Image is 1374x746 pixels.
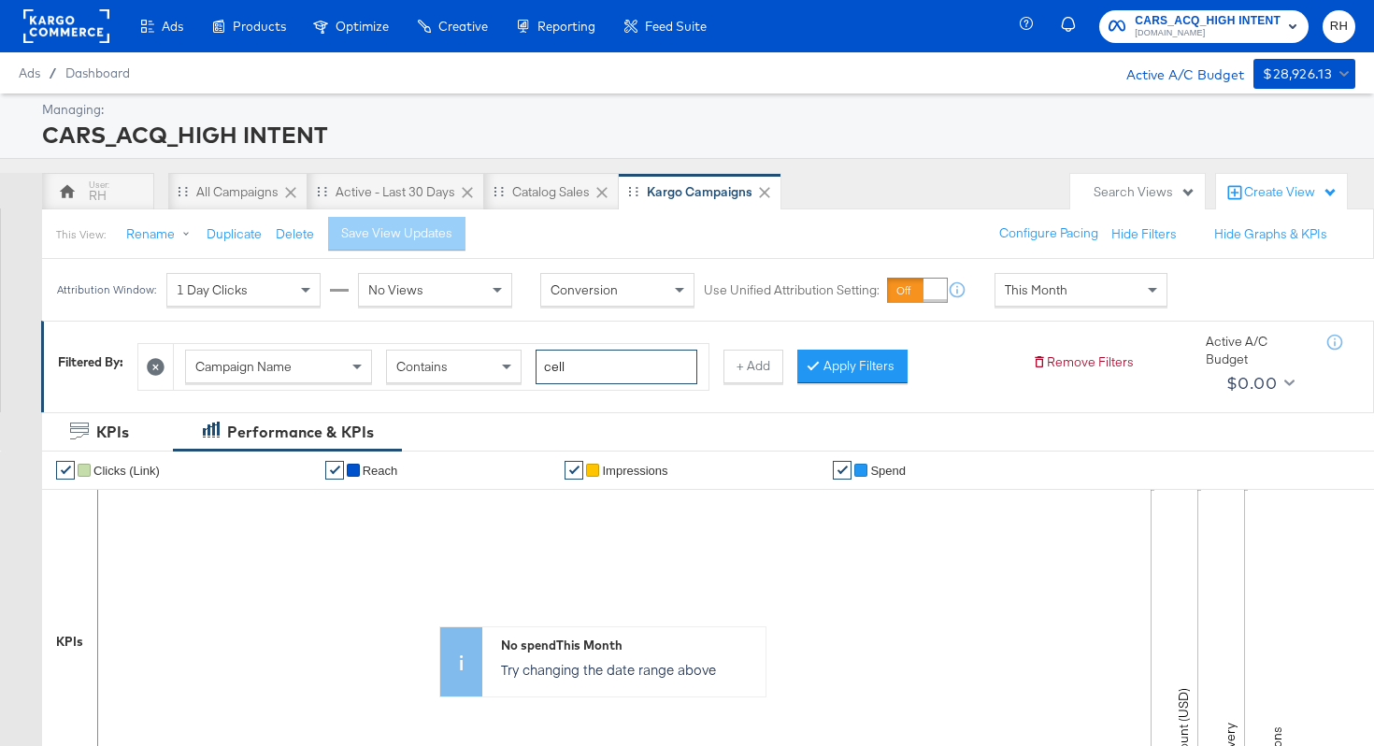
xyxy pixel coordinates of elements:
div: Create View [1244,183,1338,202]
button: + Add [723,350,783,383]
div: Kargo Campaigns [647,183,752,201]
span: This Month [1005,281,1067,298]
div: Active A/C Budget [1206,333,1309,367]
span: No Views [368,281,423,298]
div: Drag to reorder tab [628,186,638,196]
button: CARS_ACQ_HIGH INTENT[DOMAIN_NAME] [1099,10,1309,43]
span: Creative [438,19,488,34]
p: Try changing the date range above [501,660,756,679]
div: KPIs [96,422,129,443]
span: Spend [870,464,906,478]
div: All Campaigns [196,183,279,201]
div: $0.00 [1226,369,1277,397]
div: Filtered By: [58,353,123,371]
button: $0.00 [1219,368,1298,398]
div: CARS_ACQ_HIGH INTENT [42,119,1351,151]
button: Duplicate [207,225,262,243]
span: 1 Day Clicks [177,281,248,298]
span: / [40,65,65,80]
span: Ads [19,65,40,80]
button: Apply Filters [797,350,908,383]
label: Use Unified Attribution Setting: [704,281,880,299]
div: Drag to reorder tab [317,186,327,196]
a: ✔ [833,461,852,480]
div: Drag to reorder tab [178,186,188,196]
span: Optimize [336,19,389,34]
span: Feed Suite [645,19,707,34]
div: Active A/C Budget [1107,59,1244,87]
div: This View: [56,227,106,242]
button: Remove Filters [1032,353,1134,371]
button: Hide Filters [1111,225,1177,243]
button: RH [1323,10,1355,43]
a: ✔ [325,461,344,480]
span: Campaign Name [195,358,292,375]
div: Catalog Sales [512,183,590,201]
a: ✔ [565,461,583,480]
div: Search Views [1094,183,1195,201]
a: Dashboard [65,65,130,80]
span: Contains [396,358,448,375]
div: Active - Last 30 Days [336,183,455,201]
span: Ads [162,19,183,34]
span: Products [233,19,286,34]
span: Reach [363,464,398,478]
div: Attribution Window: [56,283,157,296]
span: Impressions [602,464,667,478]
button: Configure Pacing [986,217,1111,251]
input: Enter a search term [536,350,697,384]
div: Managing: [42,101,1351,119]
span: Clicks (Link) [93,464,160,478]
div: No spend This Month [501,637,756,654]
button: Hide Graphs & KPIs [1214,225,1327,243]
button: $28,926.13 [1253,59,1355,89]
button: Delete [276,225,314,243]
span: Conversion [551,281,618,298]
div: RH [89,187,107,205]
span: RH [1330,16,1348,37]
span: [DOMAIN_NAME] [1135,26,1281,41]
a: ✔ [56,461,75,480]
div: Drag to reorder tab [494,186,504,196]
button: Rename [113,218,210,251]
div: $28,926.13 [1263,63,1332,86]
span: Reporting [537,19,595,34]
span: CARS_ACQ_HIGH INTENT [1135,11,1281,31]
div: Performance & KPIs [227,422,374,443]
